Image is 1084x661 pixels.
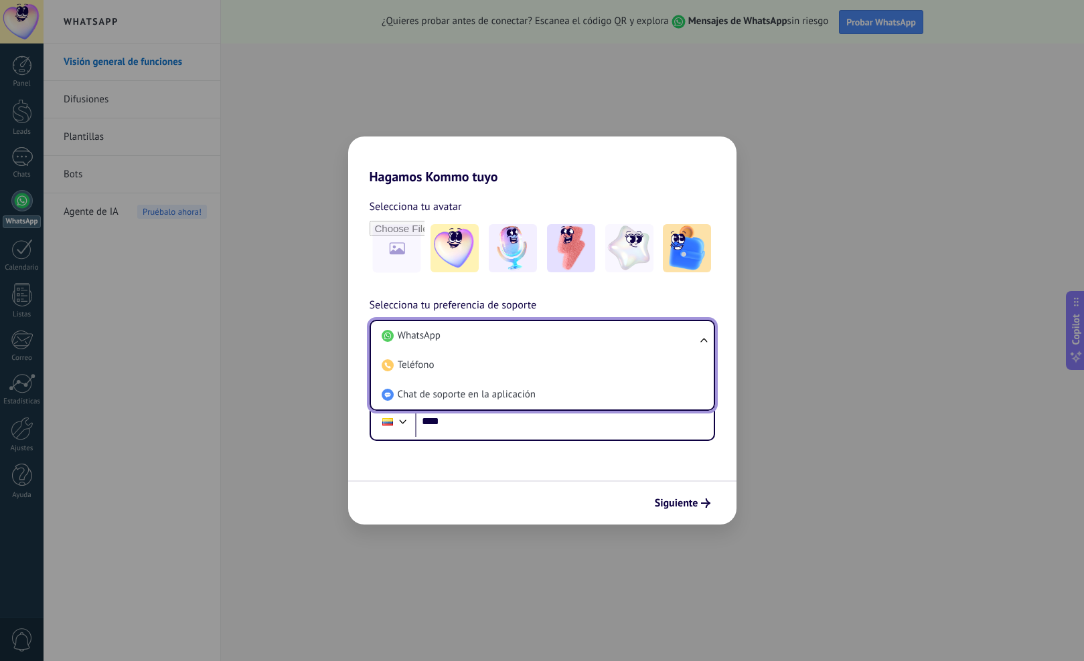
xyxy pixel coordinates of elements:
[649,492,716,514] button: Siguiente
[398,388,536,401] span: Chat de soporte en la aplicación
[370,297,537,314] span: Selecciona tu preferencia de soporte
[370,198,462,215] span: Selecciona tu avatar
[547,224,595,272] img: -3.jpeg
[655,498,698,508] span: Siguiente
[375,407,400,436] div: Ecuador: + 593
[489,224,537,272] img: -2.jpeg
[431,224,479,272] img: -1.jpeg
[398,329,441,343] span: WhatsApp
[605,224,653,272] img: -4.jpeg
[398,359,435,372] span: Teléfono
[348,136,737,185] h2: Hagamos Kommo tuyo
[663,224,711,272] img: -5.jpeg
